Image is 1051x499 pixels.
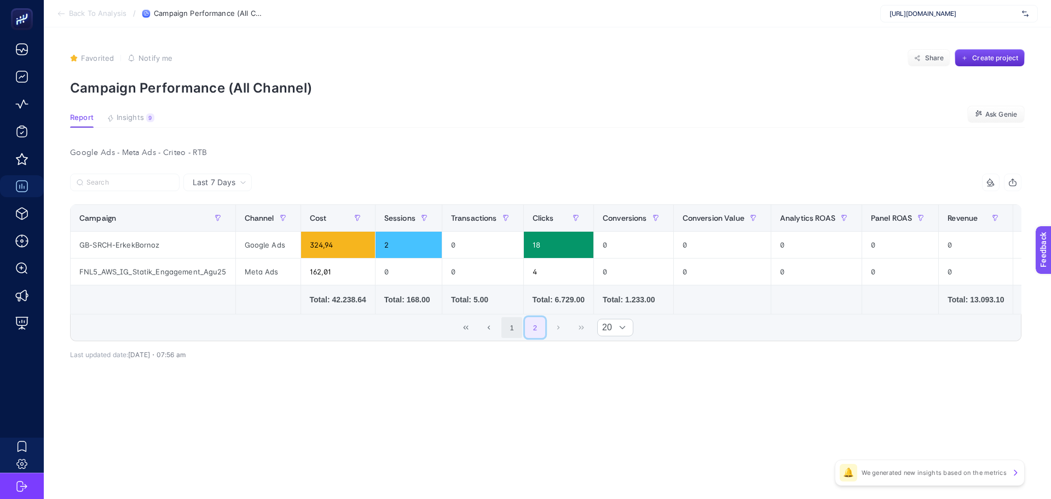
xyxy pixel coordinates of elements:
[603,214,647,222] span: Conversions
[985,110,1017,119] span: Ask Genie
[674,232,771,258] div: 0
[683,214,744,222] span: Conversion Value
[376,259,442,285] div: 0
[128,351,186,359] span: [DATE]・07:56 am
[61,145,1030,160] div: Google Ads - Meta Ads - Criteo - RTB
[771,232,862,258] div: 0
[972,54,1018,62] span: Create project
[451,294,515,305] div: Total: 5.00
[193,177,235,188] span: Last 7 Days
[70,113,94,122] span: Report
[376,232,442,258] div: 2
[384,214,415,222] span: Sessions
[598,319,612,336] span: Rows per page
[69,9,126,18] span: Back To Analysis
[594,232,673,258] div: 0
[967,106,1025,123] button: Ask Genie
[236,232,301,258] div: Google Ads
[862,259,938,285] div: 0
[455,317,476,338] button: First Page
[7,3,42,12] span: Feedback
[133,9,136,18] span: /
[478,317,499,338] button: Previous Page
[70,54,114,62] button: Favorited
[146,113,154,122] div: 9
[154,9,263,18] span: Campaign Performance (All Channel)
[71,232,235,258] div: GB-SRCH-ErkekBornoz
[236,259,301,285] div: Meta Ads
[908,49,950,67] button: Share
[533,294,585,305] div: Total: 6.729.00
[81,54,114,62] span: Favorited
[524,259,593,285] div: 4
[442,259,523,285] div: 0
[939,232,1013,258] div: 0
[533,214,554,222] span: Clicks
[310,294,366,305] div: Total: 42.238.64
[384,294,433,305] div: Total: 168.00
[70,191,1021,359] div: Last 7 Days
[245,214,274,222] span: Channel
[890,9,1018,18] span: [URL][DOMAIN_NAME]
[301,259,375,285] div: 162,01
[948,214,978,222] span: Revenue
[780,214,835,222] span: Analytics ROAS
[138,54,172,62] span: Notify me
[955,49,1025,67] button: Create project
[862,232,938,258] div: 0
[442,232,523,258] div: 0
[1022,8,1029,19] img: svg%3e
[948,294,1004,305] div: Total: 13.093.10
[70,80,1025,96] p: Campaign Performance (All Channel)
[674,259,771,285] div: 0
[524,232,593,258] div: 18
[525,317,546,338] button: 2
[117,113,144,122] span: Insights
[451,214,497,222] span: Transactions
[71,259,235,285] div: FNL5_AWS_IG_Statik_Engagement_Agu25
[871,214,912,222] span: Panel ROAS
[939,259,1013,285] div: 0
[594,259,673,285] div: 0
[310,214,327,222] span: Cost
[128,54,172,62] button: Notify me
[925,54,944,62] span: Share
[79,214,116,222] span: Campaign
[603,294,665,305] div: Total: 1.233.00
[86,179,173,187] input: Search
[70,351,128,359] span: Last updated date:
[501,317,522,338] button: 1
[301,232,375,258] div: 324,94
[771,259,862,285] div: 0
